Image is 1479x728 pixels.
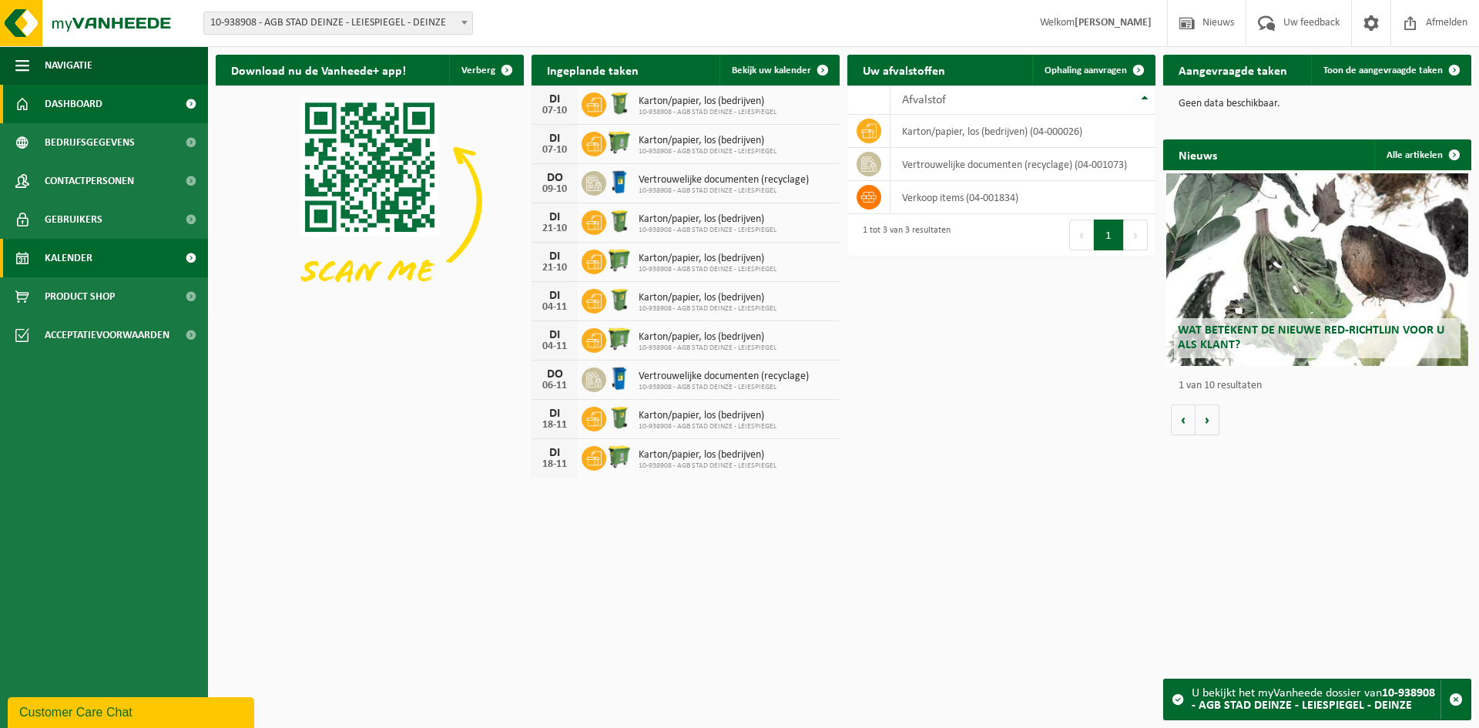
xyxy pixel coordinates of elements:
[539,250,570,263] div: DI
[639,135,776,147] span: Karton/papier, los (bedrijven)
[539,408,570,420] div: DI
[45,239,92,277] span: Kalender
[539,341,570,352] div: 04-11
[639,383,809,392] span: 10-938908 - AGB STAD DEINZE - LEIESPIEGEL
[639,331,776,344] span: Karton/papier, los (bedrijven)
[732,65,811,75] span: Bekijk uw kalender
[606,444,632,470] img: WB-0770-HPE-GN-51
[902,94,946,106] span: Afvalstof
[855,218,951,252] div: 1 tot 3 van 3 resultaten
[606,129,632,156] img: WB-0770-HPE-GN-51
[606,287,632,313] img: WB-0240-HPE-GN-51
[1069,220,1094,250] button: Previous
[1178,324,1444,351] span: Wat betekent de nieuwe RED-richtlijn voor u als klant?
[539,459,570,470] div: 18-11
[539,329,570,341] div: DI
[639,461,776,471] span: 10-938908 - AGB STAD DEINZE - LEIESPIEGEL
[216,55,421,85] h2: Download nu de Vanheede+ app!
[606,90,632,116] img: WB-0240-HPE-GN-51
[216,86,524,317] img: Download de VHEPlus App
[847,55,961,85] h2: Uw afvalstoffen
[539,302,570,313] div: 04-11
[1196,404,1219,435] button: Volgende
[1045,65,1127,75] span: Ophaling aanvragen
[639,371,809,383] span: Vertrouwelijke documenten (recyclage)
[539,93,570,106] div: DI
[1311,55,1470,86] a: Toon de aangevraagde taken
[539,172,570,184] div: DO
[1124,220,1148,250] button: Next
[539,145,570,156] div: 07-10
[639,344,776,353] span: 10-938908 - AGB STAD DEINZE - LEIESPIEGEL
[639,292,776,304] span: Karton/papier, los (bedrijven)
[449,55,522,86] button: Verberg
[1166,173,1468,366] a: Wat betekent de nieuwe RED-richtlijn voor u als klant?
[539,211,570,223] div: DI
[639,410,776,422] span: Karton/papier, los (bedrijven)
[1163,139,1232,169] h2: Nieuws
[539,184,570,195] div: 09-10
[45,162,134,200] span: Contactpersonen
[1179,99,1456,109] p: Geen data beschikbaar.
[539,223,570,234] div: 21-10
[539,368,570,381] div: DO
[639,226,776,235] span: 10-938908 - AGB STAD DEINZE - LEIESPIEGEL
[539,133,570,145] div: DI
[719,55,838,86] a: Bekijk uw kalender
[890,148,1155,181] td: vertrouwelijke documenten (recyclage) (04-001073)
[539,447,570,459] div: DI
[45,277,115,316] span: Product Shop
[461,65,495,75] span: Verberg
[1323,65,1443,75] span: Toon de aangevraagde taken
[45,316,169,354] span: Acceptatievoorwaarden
[890,181,1155,214] td: verkoop items (04-001834)
[1032,55,1154,86] a: Ophaling aanvragen
[1179,381,1464,391] p: 1 van 10 resultaten
[539,381,570,391] div: 06-11
[639,449,776,461] span: Karton/papier, los (bedrijven)
[639,108,776,117] span: 10-938908 - AGB STAD DEINZE - LEIESPIEGEL
[606,326,632,352] img: WB-0770-HPE-GN-51
[1374,139,1470,170] a: Alle artikelen
[204,12,472,34] span: 10-938908 - AGB STAD DEINZE - LEIESPIEGEL - DEINZE
[1171,404,1196,435] button: Vorige
[1075,17,1152,29] strong: [PERSON_NAME]
[532,55,654,85] h2: Ingeplande taken
[639,304,776,314] span: 10-938908 - AGB STAD DEINZE - LEIESPIEGEL
[45,85,102,123] span: Dashboard
[639,422,776,431] span: 10-938908 - AGB STAD DEINZE - LEIESPIEGEL
[45,123,135,162] span: Bedrijfsgegevens
[606,404,632,431] img: WB-0240-HPE-GN-51
[539,106,570,116] div: 07-10
[45,46,92,85] span: Navigatie
[639,147,776,156] span: 10-938908 - AGB STAD DEINZE - LEIESPIEGEL
[639,265,776,274] span: 10-938908 - AGB STAD DEINZE - LEIESPIEGEL
[539,290,570,302] div: DI
[606,365,632,391] img: WB-0240-HPE-BE-09
[639,174,809,186] span: Vertrouwelijke documenten (recyclage)
[1192,687,1435,712] strong: 10-938908 - AGB STAD DEINZE - LEIESPIEGEL - DEINZE
[606,169,632,195] img: WB-0240-HPE-BE-09
[1163,55,1303,85] h2: Aangevraagde taken
[539,263,570,273] div: 21-10
[639,253,776,265] span: Karton/papier, los (bedrijven)
[1094,220,1124,250] button: 1
[639,96,776,108] span: Karton/papier, los (bedrijven)
[45,200,102,239] span: Gebruikers
[639,186,809,196] span: 10-938908 - AGB STAD DEINZE - LEIESPIEGEL
[1192,679,1440,720] div: U bekijkt het myVanheede dossier van
[639,213,776,226] span: Karton/papier, los (bedrijven)
[606,208,632,234] img: WB-0240-HPE-GN-51
[539,420,570,431] div: 18-11
[890,115,1155,148] td: karton/papier, los (bedrijven) (04-000026)
[203,12,473,35] span: 10-938908 - AGB STAD DEINZE - LEIESPIEGEL - DEINZE
[606,247,632,273] img: WB-0770-HPE-GN-51
[8,694,257,728] iframe: chat widget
